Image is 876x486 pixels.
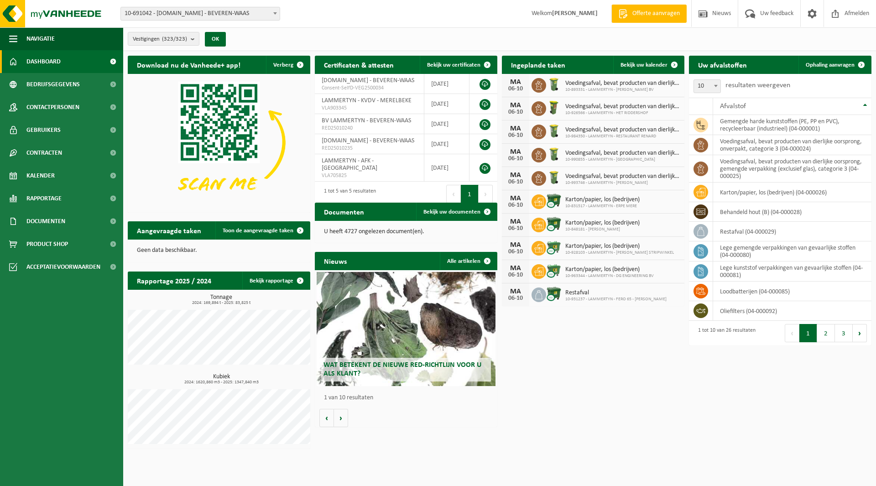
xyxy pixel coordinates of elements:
[694,80,720,93] span: 10
[266,56,309,74] button: Verberg
[713,135,871,155] td: voedingsafval, bevat producten van dierlijke oorsprong, onverpakt, categorie 3 (04-000024)
[315,203,373,220] h2: Documenten
[319,184,376,204] div: 1 tot 5 van 5 resultaten
[720,103,746,110] span: Afvalstof
[725,82,790,89] label: resultaten weergeven
[427,62,480,68] span: Bekijk uw certificaten
[128,74,310,211] img: Download de VHEPlus App
[215,221,309,240] a: Toon de aangevraagde taken
[506,249,525,255] div: 06-10
[506,288,525,295] div: MA
[420,56,496,74] a: Bekijk uw certificaten
[506,102,525,109] div: MA
[565,297,667,302] span: 10-931237 - LAMMERTYN - FERO 65 - [PERSON_NAME]
[137,247,301,254] p: Geen data beschikbaar.
[26,141,62,164] span: Contracten
[689,56,756,73] h2: Uw afvalstoffen
[132,374,310,385] h3: Kubiek
[424,74,469,94] td: [DATE]
[461,185,479,203] button: 1
[416,203,496,221] a: Bekijk uw documenten
[322,117,411,124] span: BV LAMMERTYN - BEVEREN-WAAS
[611,5,687,23] a: Offerte aanvragen
[713,301,871,321] td: oliefilters (04-000092)
[128,221,210,239] h2: Aangevraagde taken
[713,241,871,261] td: lege gemengde verpakkingen van gevaarlijke stoffen (04-000080)
[506,78,525,86] div: MA
[424,94,469,114] td: [DATE]
[565,126,680,134] span: Voedingsafval, bevat producten van dierlijke oorsprong, onverpakt, categorie 3
[565,219,640,227] span: Karton/papier, los (bedrijven)
[546,77,562,92] img: WB-0140-HPE-GN-50
[26,27,55,50] span: Navigatie
[552,10,598,17] strong: [PERSON_NAME]
[506,156,525,162] div: 06-10
[506,148,525,156] div: MA
[121,7,280,20] span: 10-691042 - LAMMERTYN.NET - BEVEREN-WAAS
[132,380,310,385] span: 2024: 1620,860 m3 - 2025: 1347,840 m3
[502,56,574,73] h2: Ingeplande taken
[546,193,562,209] img: WB-1100-CU
[799,324,817,342] button: 1
[565,196,640,204] span: Karton/papier, los (bedrijven)
[713,261,871,282] td: lege kunststof verpakkingen van gevaarlijke stoffen (04-000081)
[205,32,226,47] button: OK
[322,137,414,144] span: [DOMAIN_NAME] - BEVEREN-WAAS
[713,115,871,135] td: gemengde harde kunststoffen (PE, PP en PVC), recycleerbaar (industrieel) (04-000001)
[713,202,871,222] td: behandeld hout (B) (04-000028)
[273,62,293,68] span: Verberg
[26,73,80,96] span: Bedrijfsgegevens
[322,157,377,172] span: LAMMERTYN - AFK - [GEOGRAPHIC_DATA]
[423,209,480,215] span: Bekijk uw documenten
[565,243,674,250] span: Karton/papier, los (bedrijven)
[506,265,525,272] div: MA
[546,100,562,115] img: WB-0060-HPE-GN-50
[322,125,417,132] span: RED25010240
[446,185,461,203] button: Previous
[506,202,525,209] div: 06-10
[565,80,680,87] span: Voedingsafval, bevat producten van dierlijke oorsprong, onverpakt, categorie 3
[506,132,525,139] div: 06-10
[319,409,334,427] button: Vorige
[315,56,403,73] h2: Certificaten & attesten
[798,56,871,74] a: Ophaling aanvragen
[506,172,525,179] div: MA
[620,62,667,68] span: Bekijk uw kalender
[315,252,356,270] h2: Nieuws
[506,218,525,225] div: MA
[506,195,525,202] div: MA
[26,50,61,73] span: Dashboard
[128,56,250,73] h2: Download nu de Vanheede+ app!
[26,96,79,119] span: Contactpersonen
[132,301,310,305] span: 2024: 169,894 t - 2025: 83,825 t
[162,36,187,42] count: (323/323)
[128,272,220,289] h2: Rapportage 2025 / 2024
[324,229,488,235] p: U heeft 4727 ongelezen document(en).
[506,109,525,115] div: 06-10
[120,7,280,21] span: 10-691042 - LAMMERTYN.NET - BEVEREN-WAAS
[440,252,496,270] a: Alle artikelen
[565,180,680,186] span: 10-993746 - LAMMERTYN - [PERSON_NAME]
[835,324,853,342] button: 3
[133,32,187,46] span: Vestigingen
[506,125,525,132] div: MA
[713,222,871,241] td: restafval (04-000029)
[506,295,525,302] div: 06-10
[26,256,100,278] span: Acceptatievoorwaarden
[565,157,680,162] span: 10-990855 - LAMMERTYN - [GEOGRAPHIC_DATA]
[565,110,680,116] span: 10-926566 - LAMMERTYN - HET RIDDERSHOF
[613,56,683,74] a: Bekijk uw kalender
[853,324,867,342] button: Next
[817,324,835,342] button: 2
[785,324,799,342] button: Previous
[322,97,412,104] span: LAMMERTYN - KVDV - MERELBEKE
[324,395,493,401] p: 1 van 10 resultaten
[26,233,68,256] span: Product Shop
[506,272,525,278] div: 06-10
[546,286,562,302] img: WB-1100-CU
[565,227,640,232] span: 10-848181 - [PERSON_NAME]
[546,240,562,255] img: WB-0660-CU
[565,266,654,273] span: Karton/papier, los (bedrijven)
[322,172,417,179] span: VLA705825
[565,87,680,93] span: 10-893331 - LAMMERTYN - [PERSON_NAME] BV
